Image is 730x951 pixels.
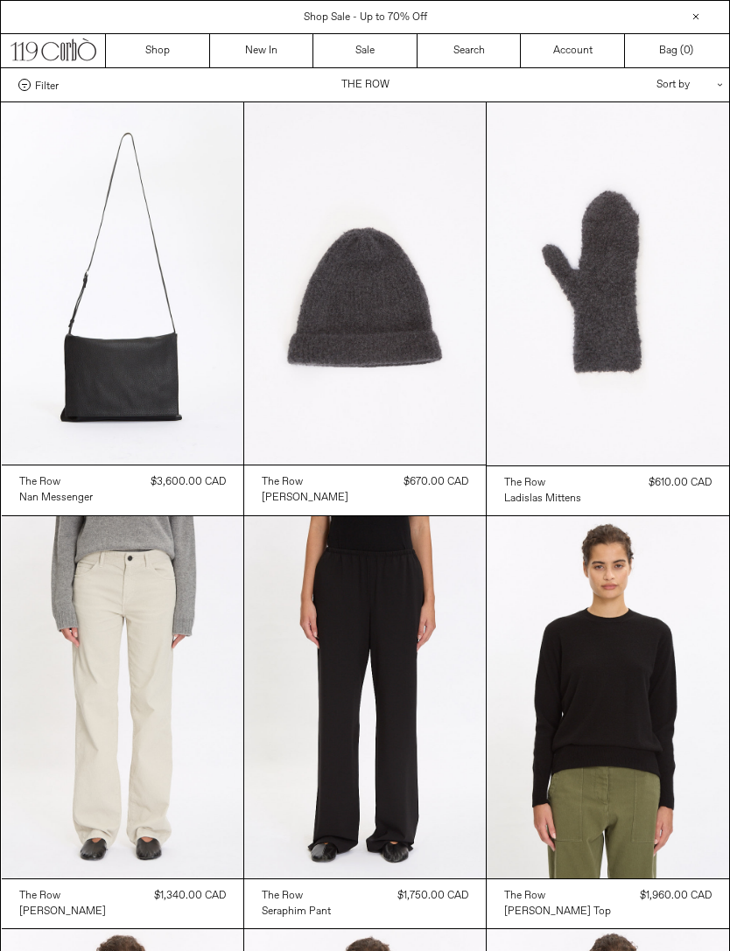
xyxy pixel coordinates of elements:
[504,476,545,491] div: The Row
[625,34,729,67] a: Bag ()
[151,474,226,490] div: $3,600.00 CAD
[19,888,106,904] a: The Row
[504,905,611,920] div: [PERSON_NAME] Top
[35,79,59,91] span: Filter
[504,492,581,507] div: Ladislas Mittens
[504,475,581,491] a: The Row
[19,490,93,506] a: Nan Messenger
[487,102,728,465] img: The Row Ladislas Mittens in faded black
[262,475,303,490] div: The Row
[19,904,106,920] a: [PERSON_NAME]
[19,905,106,920] div: [PERSON_NAME]
[504,491,581,507] a: Ladislas Mittens
[262,905,331,920] div: Seraphim Pant
[262,888,331,904] a: The Row
[210,34,314,67] a: New In
[106,34,210,67] a: Shop
[262,490,348,506] a: [PERSON_NAME]
[304,10,427,24] a: Shop Sale - Up to 70% Off
[262,904,331,920] a: Seraphim Pant
[262,474,348,490] a: The Row
[19,491,93,506] div: Nan Messenger
[684,44,690,58] span: 0
[487,516,728,879] img: The Row Leilani Top in black
[19,474,93,490] a: The Row
[418,34,522,67] a: Search
[640,888,712,904] div: $1,960.00 CAD
[19,475,60,490] div: The Row
[504,888,611,904] a: The Row
[262,889,303,904] div: The Row
[404,474,468,490] div: $670.00 CAD
[244,516,486,878] img: The Row Seraphim Pant in black
[504,889,545,904] div: The Row
[2,102,243,465] img: The Row Nan Messenger Bag
[684,43,693,59] span: )
[554,68,712,101] div: Sort by
[397,888,468,904] div: $1,750.00 CAD
[504,904,611,920] a: [PERSON_NAME] Top
[244,102,486,465] img: The Row Leomir Beanie in faded black
[649,475,712,491] div: $610.00 CAD
[154,888,226,904] div: $1,340.00 CAD
[19,889,60,904] div: The Row
[521,34,625,67] a: Account
[313,34,418,67] a: Sale
[262,491,348,506] div: [PERSON_NAME]
[2,516,243,878] img: The Row Carlyl Pant in ice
